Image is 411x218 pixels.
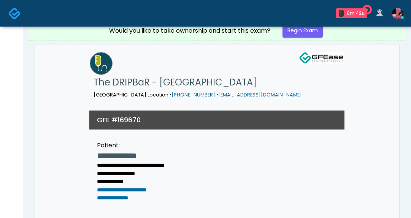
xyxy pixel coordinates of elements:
a: [EMAIL_ADDRESS][DOMAIN_NAME] [218,92,302,98]
img: The DRIPBaR - Alamo Heights [90,52,113,75]
span: • [216,92,218,98]
h3: GFE #169670 [97,115,141,125]
a: Call via 8x8 [171,92,215,98]
small: [GEOGRAPHIC_DATA] Location [94,92,302,98]
h1: The DRIPBaR - [GEOGRAPHIC_DATA] [94,75,302,90]
div: 0m 42s [347,10,364,17]
div: Would you like to take ownership and start this exam? [109,26,270,35]
div: 3 [339,10,344,17]
img: Docovia [8,7,21,20]
div: Patient: [97,141,182,150]
a: 3 0m 42s [331,5,372,21]
img: Lindsey Morgan [392,8,403,19]
img: GFEase Logo [299,52,344,64]
span: • [170,92,171,98]
button: Open LiveChat chat widget [6,3,29,26]
a: Begin Exam [282,24,323,38]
